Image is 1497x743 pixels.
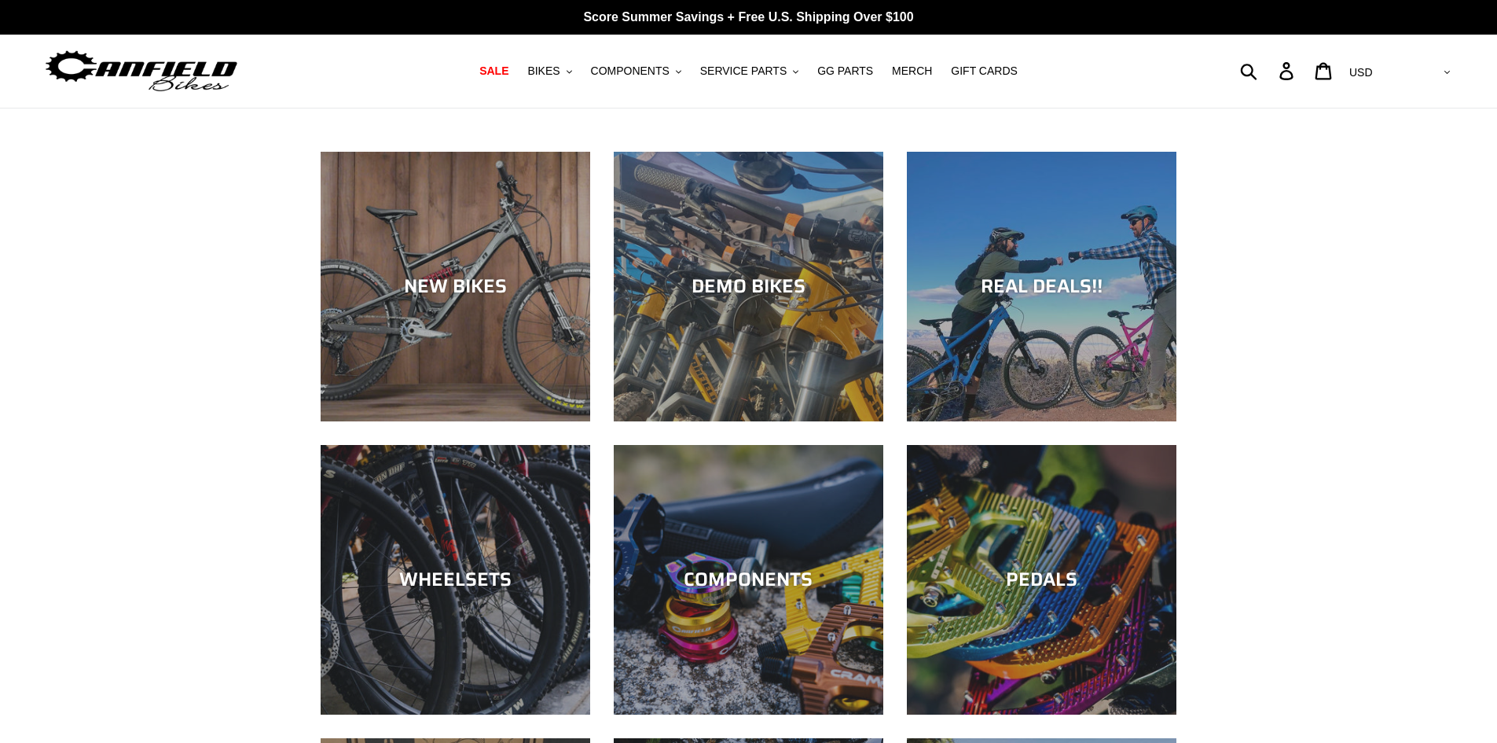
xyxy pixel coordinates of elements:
a: DEMO BIKES [614,152,883,421]
span: GIFT CARDS [951,64,1018,78]
div: REAL DEALS!! [907,275,1176,298]
span: SERVICE PARTS [700,64,787,78]
a: GG PARTS [809,61,881,82]
span: COMPONENTS [591,64,670,78]
button: SERVICE PARTS [692,61,806,82]
a: REAL DEALS!! [907,152,1176,421]
a: NEW BIKES [321,152,590,421]
span: BIKES [527,64,560,78]
span: MERCH [892,64,932,78]
input: Search [1249,53,1289,88]
button: COMPONENTS [583,61,689,82]
span: SALE [479,64,508,78]
a: SALE [471,61,516,82]
a: WHEELSETS [321,445,590,715]
a: COMPONENTS [614,445,883,715]
a: MERCH [884,61,940,82]
img: Canfield Bikes [43,46,240,96]
span: GG PARTS [817,64,873,78]
div: WHEELSETS [321,568,590,591]
button: BIKES [519,61,579,82]
div: PEDALS [907,568,1176,591]
div: DEMO BIKES [614,275,883,298]
div: COMPONENTS [614,568,883,591]
a: PEDALS [907,445,1176,715]
a: GIFT CARDS [943,61,1026,82]
div: NEW BIKES [321,275,590,298]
